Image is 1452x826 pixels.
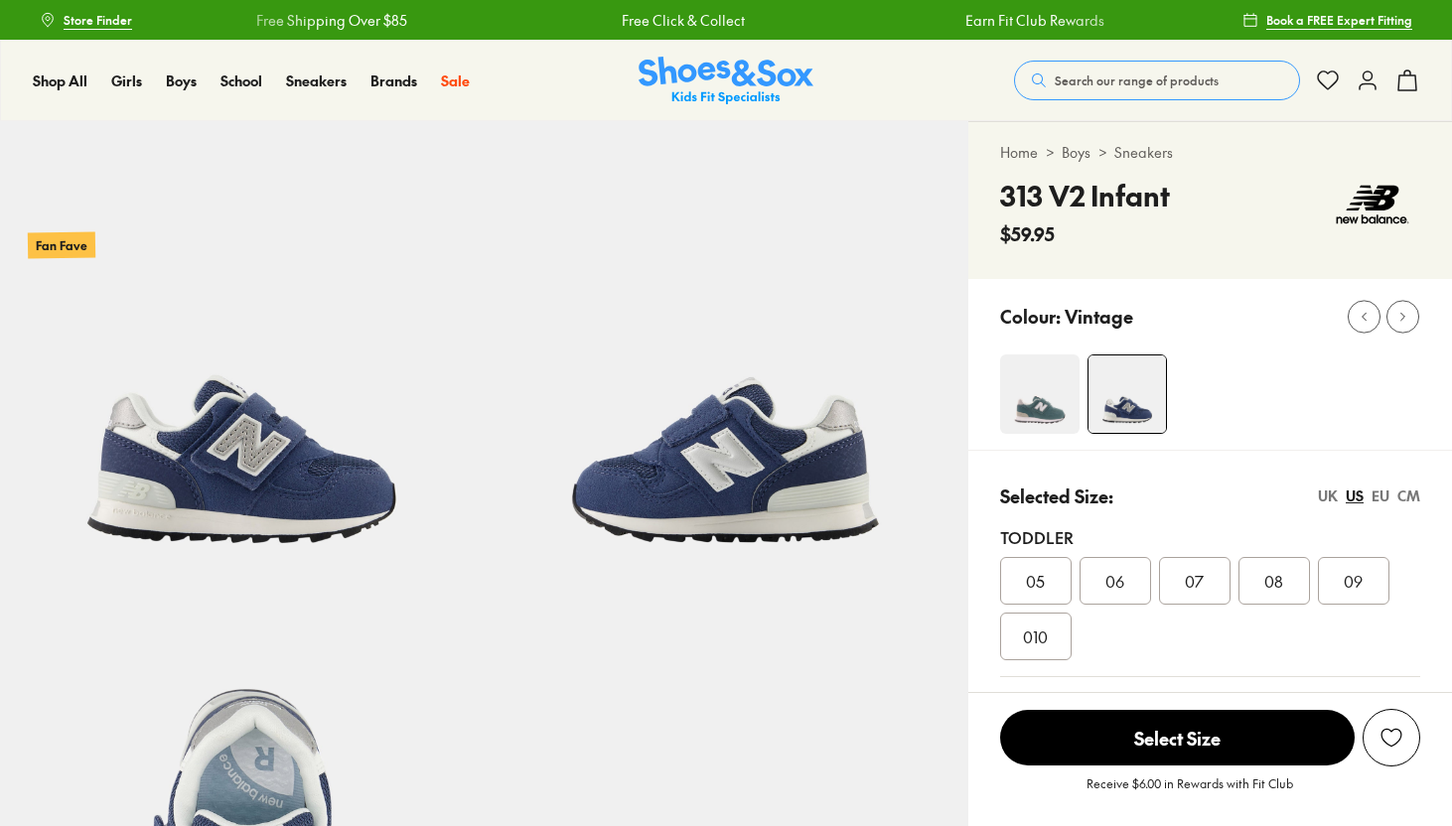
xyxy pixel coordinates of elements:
[286,70,347,90] span: Sneakers
[1062,142,1090,163] a: Boys
[1000,709,1355,766] button: Select Size
[1344,569,1363,593] span: 09
[1000,354,1080,434] img: 4-551102_1
[1000,142,1420,163] div: > >
[1242,2,1412,38] a: Book a FREE Expert Fitting
[1055,71,1219,89] span: Search our range of products
[370,70,417,91] a: Brands
[1023,624,1048,648] span: 010
[28,231,95,258] p: Fan Fave
[1000,525,1420,549] div: Toddler
[1000,142,1038,163] a: Home
[220,70,262,91] a: School
[111,70,142,91] a: Girls
[1318,485,1338,506] div: UK
[441,70,470,90] span: Sale
[166,70,197,90] span: Boys
[286,70,347,91] a: Sneakers
[1000,482,1113,509] p: Selected Size:
[1264,569,1283,593] span: 08
[639,57,813,105] img: SNS_Logo_Responsive.svg
[256,10,407,31] a: Free Shipping Over $85
[111,70,142,90] span: Girls
[1185,569,1204,593] span: 07
[370,70,417,90] span: Brands
[639,57,813,105] a: Shoes & Sox
[484,121,967,605] img: 5-538807_1
[1266,11,1412,29] span: Book a FREE Expert Fitting
[33,70,87,91] a: Shop All
[1000,710,1355,765] span: Select Size
[1014,61,1300,100] button: Search our range of products
[1089,355,1166,433] img: 4-538806_1
[1026,569,1045,593] span: 05
[33,70,87,90] span: Shop All
[220,70,262,90] span: School
[1000,303,1061,330] p: Colour:
[64,11,132,29] span: Store Finder
[166,70,197,91] a: Boys
[622,10,745,31] a: Free Click & Collect
[1114,142,1173,163] a: Sneakers
[1325,175,1420,234] img: Vendor logo
[441,70,470,91] a: Sale
[1000,175,1170,216] h4: 313 V2 Infant
[965,10,1104,31] a: Earn Fit Club Rewards
[1087,774,1293,810] p: Receive $6.00 in Rewards with Fit Club
[40,2,132,38] a: Store Finder
[1000,220,1055,247] span: $59.95
[1346,485,1364,506] div: US
[1105,569,1124,593] span: 06
[1363,709,1420,766] button: Add to Wishlist
[1372,485,1389,506] div: EU
[1397,485,1420,506] div: CM
[1065,303,1133,330] p: Vintage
